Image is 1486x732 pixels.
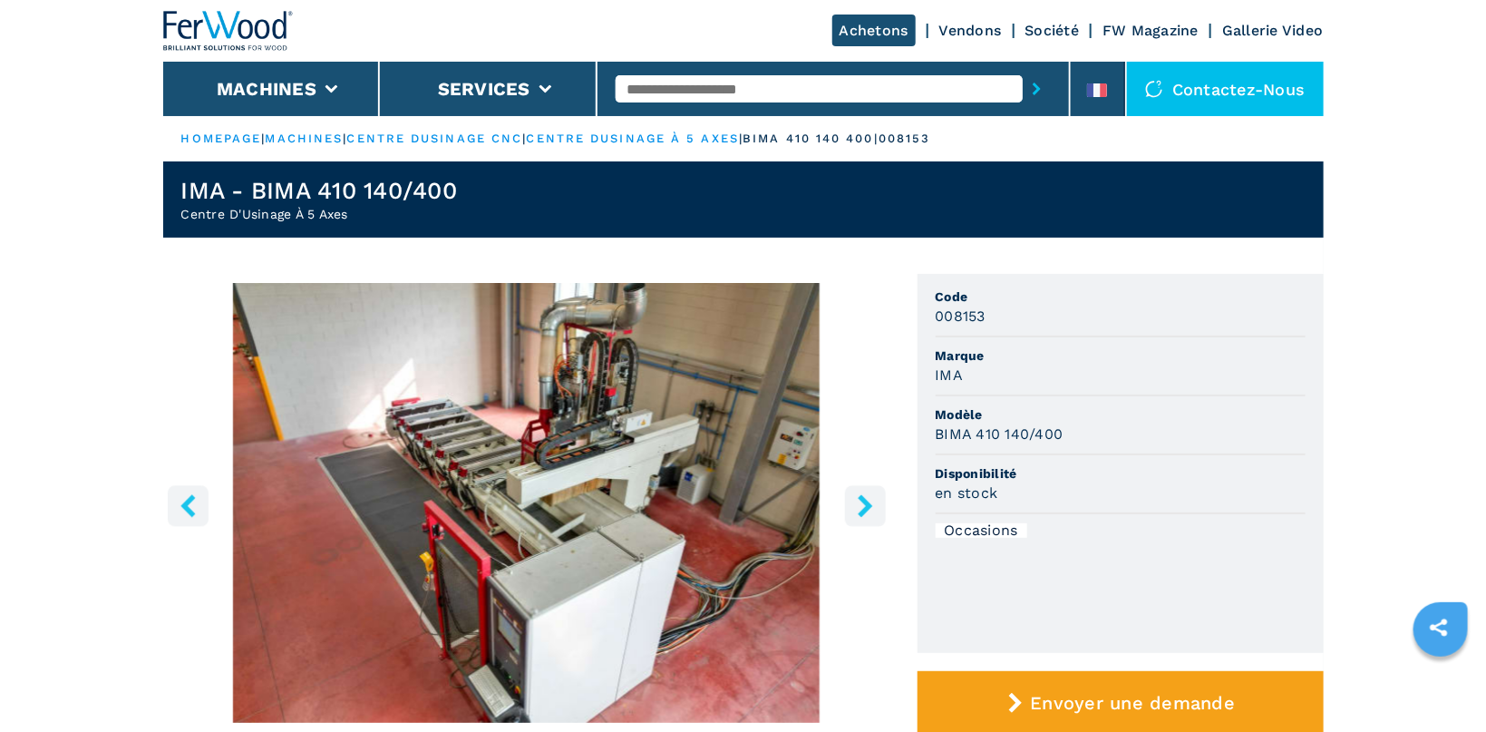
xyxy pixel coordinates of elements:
[181,132,262,145] a: HOMEPAGE
[936,306,986,327] h3: 008153
[936,424,1064,444] h3: BIMA 410 140/400
[845,485,886,526] button: right-button
[168,485,209,526] button: left-button
[522,132,526,145] span: |
[936,346,1306,365] span: Marque
[261,132,265,145] span: |
[1416,605,1462,650] a: sharethis
[936,483,998,503] h3: en stock
[181,176,458,205] h1: IMA - BIMA 410 140/400
[1025,22,1080,39] a: Société
[181,205,458,223] h2: Centre D'Usinage À 5 Axes
[163,283,890,723] div: Go to Slide 3
[1145,80,1163,98] img: Contactez-nous
[163,11,294,51] img: Ferwood
[163,283,890,723] img: Centre D'Usinage À 5 Axes IMA BIMA 410 140/400
[743,131,879,147] p: bima 410 140 400 |
[527,132,739,145] a: centre dusinage à 5 axes
[936,464,1306,483] span: Disponibilité
[266,132,344,145] a: machines
[1222,22,1324,39] a: Gallerie Video
[832,15,916,46] a: Achetons
[1030,692,1235,714] span: Envoyer une demande
[936,288,1306,306] span: Code
[438,78,530,100] button: Services
[1127,62,1324,116] div: Contactez-nous
[939,22,1002,39] a: Vendons
[936,405,1306,424] span: Modèle
[739,132,743,145] span: |
[347,132,523,145] a: centre dusinage cnc
[879,131,931,147] p: 008153
[217,78,316,100] button: Machines
[936,365,964,386] h3: IMA
[1102,22,1199,39] a: FW Magazine
[936,523,1027,538] div: Occasions
[1409,650,1472,718] iframe: Chat
[343,132,346,145] span: |
[1023,68,1051,110] button: submit-button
